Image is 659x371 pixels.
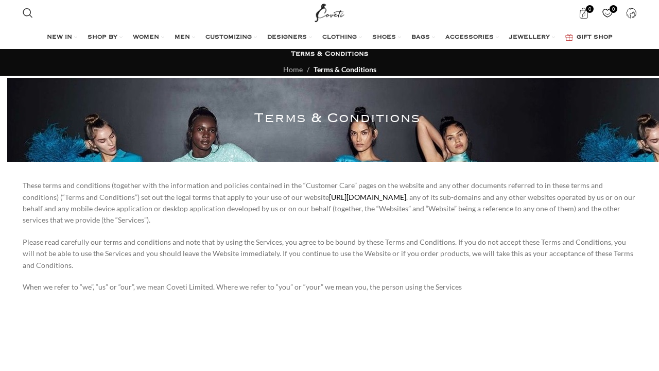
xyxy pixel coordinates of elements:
[597,3,618,23] a: 0
[610,5,617,13] span: 0
[445,33,494,42] span: ACCESSORIES
[47,33,72,42] span: NEW IN
[23,180,636,226] p: These terms and conditions (together with the information and policies contained in the “Customer...
[133,27,164,48] a: WOMEN
[322,27,362,48] a: CLOTHING
[411,27,435,48] a: BAGS
[313,8,347,16] a: Site logo
[23,281,636,293] p: When we refer to “we”, “us” or “our”, we mean Coveti Limited. Where we refer to “you” or “your” w...
[565,27,613,48] a: GIFT SHOP
[267,33,307,42] span: DESIGNERS
[586,5,594,13] span: 0
[411,33,430,42] span: BAGS
[283,65,303,74] a: Home
[597,3,618,23] div: My Wishlist
[372,27,401,48] a: SHOES
[205,33,252,42] span: CUSTOMIZING
[509,27,555,48] a: JEWELLERY
[445,27,499,48] a: ACCESSORIES
[509,33,550,42] span: JEWELLERY
[573,3,594,23] a: 0
[18,3,38,23] a: Search
[175,27,195,48] a: MEN
[175,33,190,42] span: MEN
[314,65,376,74] span: Terms & Conditions
[372,33,396,42] span: SHOES
[133,33,159,42] span: WOMEN
[23,237,636,271] p: Please read carefully our terms and conditions and note that by using the Services, you agree to ...
[47,27,77,48] a: NEW IN
[291,49,368,59] h1: Terms & Conditions
[88,27,123,48] a: SHOP BY
[18,27,641,48] div: Main navigation
[88,33,117,42] span: SHOP BY
[329,193,406,201] a: [URL][DOMAIN_NAME]
[322,33,357,42] span: CLOTHING
[577,33,613,42] span: GIFT SHOP
[254,108,420,129] h1: Terms & Conditions
[205,27,257,48] a: CUSTOMIZING
[565,34,573,41] img: GiftBag
[267,27,312,48] a: DESIGNERS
